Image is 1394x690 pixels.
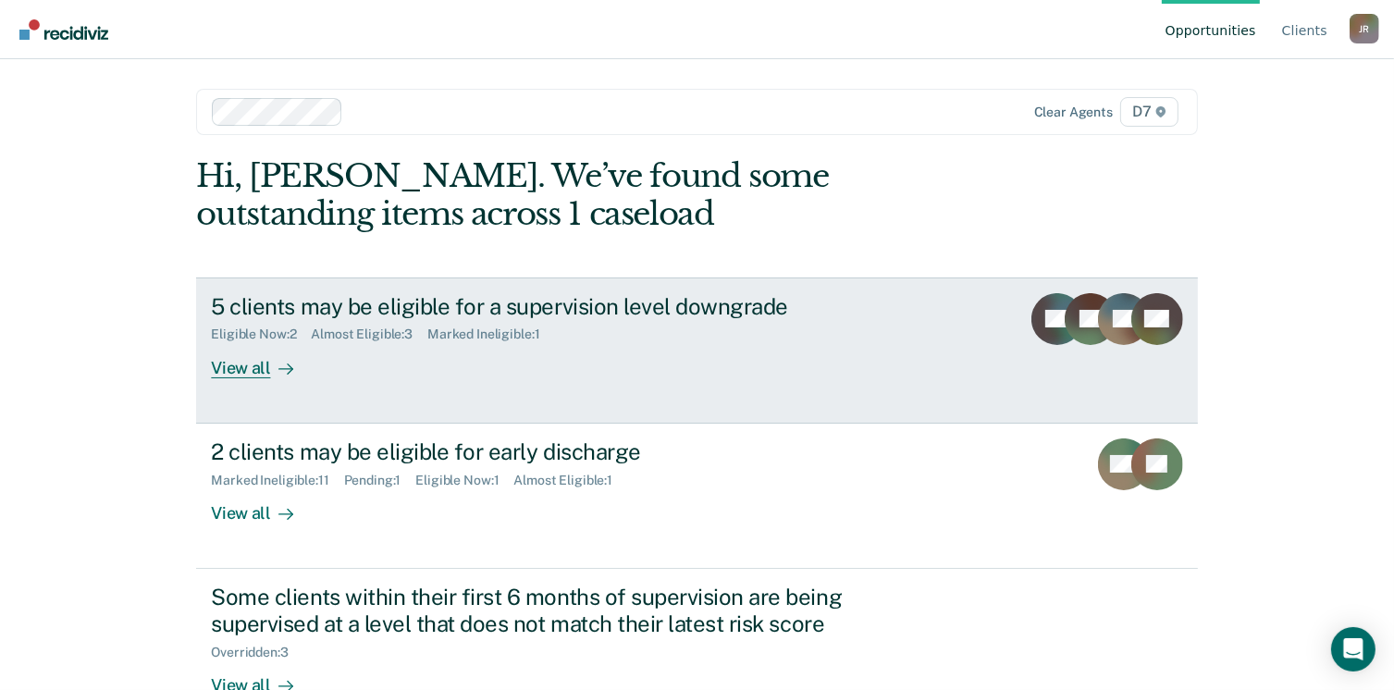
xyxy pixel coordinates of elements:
div: 2 clients may be eligible for early discharge [211,438,860,465]
div: Open Intercom Messenger [1331,627,1375,672]
div: Eligible Now : 2 [211,327,311,342]
div: Almost Eligible : 3 [311,327,427,342]
div: Clear agents [1034,105,1113,120]
div: 5 clients may be eligible for a supervision level downgrade [211,293,860,320]
a: 5 clients may be eligible for a supervision level downgradeEligible Now:2Almost Eligible:3Marked ... [196,277,1197,424]
div: View all [211,487,315,524]
div: Almost Eligible : 1 [513,473,627,488]
div: View all [211,342,315,378]
a: 2 clients may be eligible for early dischargeMarked Ineligible:11Pending:1Eligible Now:1Almost El... [196,424,1197,569]
div: Marked Ineligible : 1 [427,327,554,342]
div: Pending : 1 [344,473,416,488]
div: Some clients within their first 6 months of supervision are being supervised at a level that does... [211,584,860,637]
div: J R [1350,14,1379,43]
div: Hi, [PERSON_NAME]. We’ve found some outstanding items across 1 caseload [196,157,997,233]
div: Eligible Now : 1 [415,473,513,488]
div: Marked Ineligible : 11 [211,473,343,488]
span: D7 [1120,97,1178,127]
div: Overridden : 3 [211,645,302,660]
button: Profile dropdown button [1350,14,1379,43]
img: Recidiviz [19,19,108,40]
